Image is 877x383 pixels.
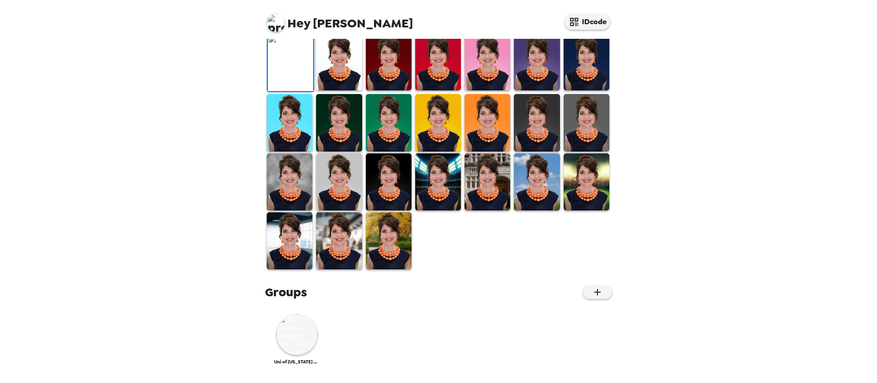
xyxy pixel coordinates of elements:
[276,314,317,355] img: Uni of Illinois Grainger CoE - Career Services
[274,359,320,365] span: Uni of [US_STATE] Grainger [PERSON_NAME] - Career Services
[265,284,307,300] span: Groups
[267,9,413,30] span: [PERSON_NAME]
[565,14,610,30] button: IDcode
[268,34,313,91] img: Original
[287,15,310,31] span: Hey
[267,14,285,32] img: profile pic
